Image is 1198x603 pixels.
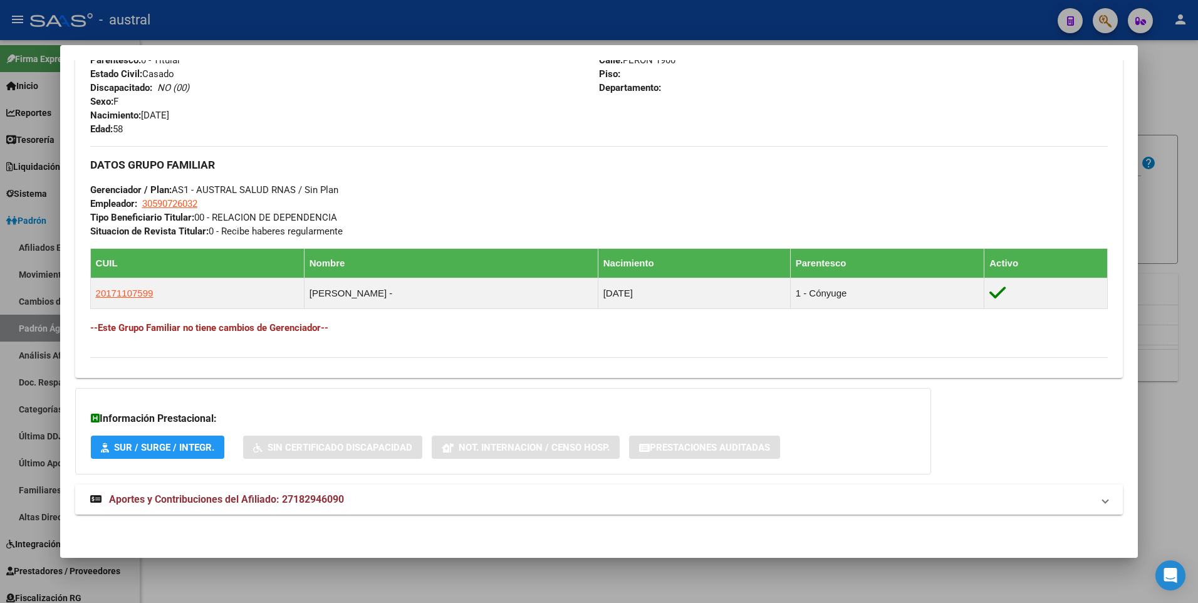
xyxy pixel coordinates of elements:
h4: --Este Grupo Familiar no tiene cambios de Gerenciador-- [90,321,1108,335]
strong: Calle: [599,55,623,66]
span: Prestaciones Auditadas [650,442,770,453]
strong: Piso: [599,68,620,80]
span: F [90,96,118,107]
strong: Discapacitado: [90,82,152,93]
mat-expansion-panel-header: Aportes y Contribuciones del Afiliado: 27182946090 [75,485,1123,515]
i: NO (00) [157,82,189,93]
strong: Situacion de Revista Titular: [90,226,209,237]
strong: Edad: [90,123,113,135]
strong: Estado Civil: [90,68,142,80]
th: CUIL [90,248,304,278]
td: [DATE] [598,278,790,308]
button: Prestaciones Auditadas [629,436,780,459]
strong: Departamento: [599,82,661,93]
div: Open Intercom Messenger [1155,560,1185,590]
strong: Empleador: [90,198,137,209]
span: 00 - RELACION DE DEPENDENCIA [90,212,337,223]
h3: DATOS GRUPO FAMILIAR [90,158,1108,172]
span: PERON 1900 [599,55,675,66]
span: SUR / SURGE / INTEGR. [114,442,214,453]
strong: Gerenciador / Plan: [90,184,172,196]
span: Sin Certificado Discapacidad [268,442,412,453]
td: 1 - Cónyuge [790,278,984,308]
span: Casado [90,68,174,80]
span: 58 [90,123,123,135]
th: Parentesco [790,248,984,278]
button: SUR / SURGE / INTEGR. [91,436,224,459]
span: 20171107599 [96,288,154,298]
strong: Tipo Beneficiario Titular: [90,212,194,223]
strong: Sexo: [90,96,113,107]
span: AS1 - AUSTRAL SALUD RNAS / Sin Plan [90,184,338,196]
strong: Parentesco: [90,55,141,66]
span: Not. Internacion / Censo Hosp. [459,442,610,453]
td: [PERSON_NAME] - [304,278,598,308]
h3: Información Prestacional: [91,411,915,426]
th: Activo [984,248,1108,278]
span: 30590726032 [142,198,197,209]
button: Not. Internacion / Censo Hosp. [432,436,620,459]
span: 0 - Titular [90,55,180,66]
button: Sin Certificado Discapacidad [243,436,422,459]
th: Nacimiento [598,248,790,278]
span: 0 - Recibe haberes regularmente [90,226,343,237]
th: Nombre [304,248,598,278]
span: [DATE] [90,110,169,121]
strong: Nacimiento: [90,110,141,121]
span: Aportes y Contribuciones del Afiliado: 27182946090 [109,493,344,505]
